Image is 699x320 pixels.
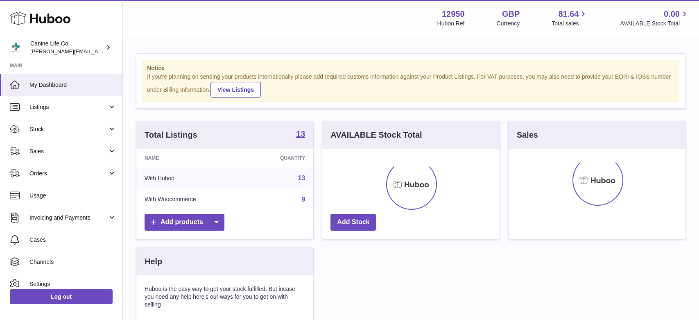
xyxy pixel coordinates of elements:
[136,189,246,210] td: With Woocommerce
[664,9,680,20] span: 0.00
[145,214,224,231] a: Add products
[10,41,22,54] img: kevin@clsgltd.co.uk
[29,236,116,244] span: Cases
[147,64,675,72] strong: Notice
[145,129,197,141] h3: Total Listings
[497,20,520,27] div: Currency
[330,129,422,141] h3: AVAILABLE Stock Total
[330,214,376,231] a: Add Stock
[29,81,116,89] span: My Dashboard
[558,9,579,20] span: 81.64
[29,103,108,111] span: Listings
[10,289,113,304] a: Log out
[442,9,465,20] strong: 12950
[552,9,588,27] a: 81.64 Total sales
[298,175,305,182] a: 13
[136,149,246,168] th: Name
[29,125,108,133] span: Stock
[29,280,116,288] span: Settings
[210,82,261,98] a: View Listings
[30,40,104,55] div: Canine Life Co.
[145,285,305,309] p: Huboo is the easy way to get your stock fulfilled. But incase you need any help here's our ways f...
[301,196,305,203] a: 9
[147,73,675,98] div: If you're planning on sending your products internationally please add required customs informati...
[29,148,108,155] span: Sales
[29,170,108,177] span: Orders
[517,129,538,141] h3: Sales
[296,130,305,138] strong: 13
[29,214,108,222] span: Invoicing and Payments
[30,48,164,54] span: [PERSON_NAME][EMAIL_ADDRESS][DOMAIN_NAME]
[620,20,689,27] span: AVAILABLE Stock Total
[296,130,305,140] a: 13
[502,9,520,20] strong: GBP
[246,149,313,168] th: Quantity
[145,256,162,267] h3: Help
[136,168,246,189] td: With Huboo
[437,20,465,27] div: Huboo Ref
[620,9,689,27] a: 0.00 AVAILABLE Stock Total
[29,258,116,266] span: Channels
[29,192,116,200] span: Usage
[552,20,588,27] span: Total sales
